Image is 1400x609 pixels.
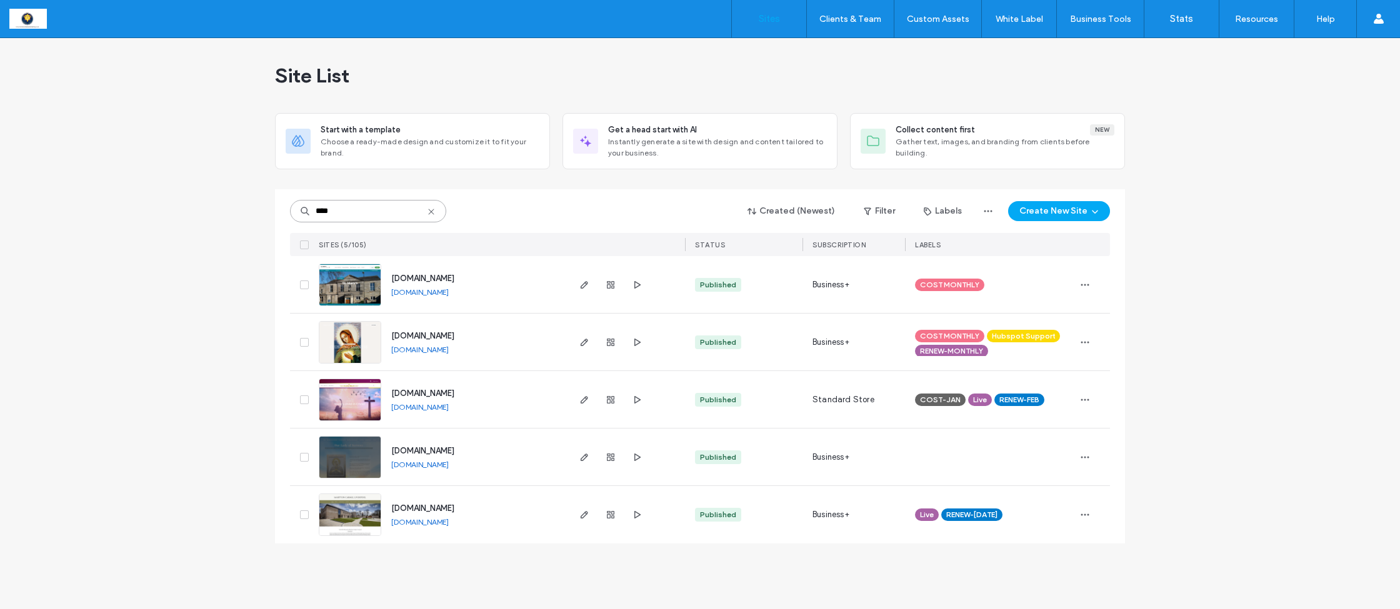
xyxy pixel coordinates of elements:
span: Business+ [812,451,849,463]
div: Published [700,337,736,348]
span: Business+ [812,508,849,521]
span: Business+ [812,279,849,291]
label: Custom Assets [907,14,969,24]
label: Stats [1170,13,1193,24]
span: Collect content first [896,124,975,136]
div: New [1090,124,1114,136]
a: [DOMAIN_NAME] [391,389,454,398]
span: Site List [275,63,349,88]
a: [DOMAIN_NAME] [391,517,449,527]
a: [DOMAIN_NAME] [391,460,449,469]
span: Hubspot Support [992,330,1055,342]
span: RENEW-MONTHLY [920,345,983,357]
span: RENEW-FEB [999,394,1039,405]
span: STATUS [695,240,725,249]
span: COST MONTHLY [920,279,979,290]
a: [DOMAIN_NAME] [391,402,449,412]
a: [DOMAIN_NAME] [391,503,454,513]
span: RENEW-[DATE] [946,509,997,520]
span: Start with a template [321,124,401,136]
a: [DOMAIN_NAME] [391,274,454,283]
button: Labels [912,201,973,221]
label: Business Tools [1070,14,1131,24]
label: Clients & Team [819,14,881,24]
button: Created (Newest) [737,201,846,221]
span: SUBSCRIPTION [812,240,866,249]
span: Standard Store [812,394,874,406]
button: Filter [851,201,907,221]
span: LABELS [915,240,941,249]
span: COST-JAN [920,394,961,405]
span: Instantly generate a site with design and content tailored to your business. [608,136,827,159]
span: SITES (5/105) [319,240,367,249]
div: Published [700,279,736,290]
span: Choose a ready-made design and customize it to fit your brand. [321,136,539,159]
div: Collect content firstNewGather text, images, and branding from clients before building. [850,113,1125,169]
label: White Label [996,14,1043,24]
a: [DOMAIN_NAME] [391,331,454,340]
div: Published [700,509,736,520]
button: Create New Site [1008,201,1110,221]
span: Business+ [812,336,849,349]
div: Start with a templateChoose a ready-made design and customize it to fit your brand. [275,113,550,169]
div: Published [700,452,736,463]
a: [DOMAIN_NAME] [391,446,454,455]
label: Resources [1235,14,1278,24]
span: Live [920,509,934,520]
span: Get a head start with AI [608,124,697,136]
a: [DOMAIN_NAME] [391,287,449,297]
span: Gather text, images, and branding from clients before building. [896,136,1114,159]
label: Sites [759,13,780,24]
a: [DOMAIN_NAME] [391,345,449,354]
span: Help [29,9,54,20]
span: COST MONTHLY [920,330,979,342]
span: Live [973,394,987,405]
div: Get a head start with AIInstantly generate a site with design and content tailored to your business. [562,113,837,169]
div: Published [700,394,736,405]
label: Help [1316,14,1335,24]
